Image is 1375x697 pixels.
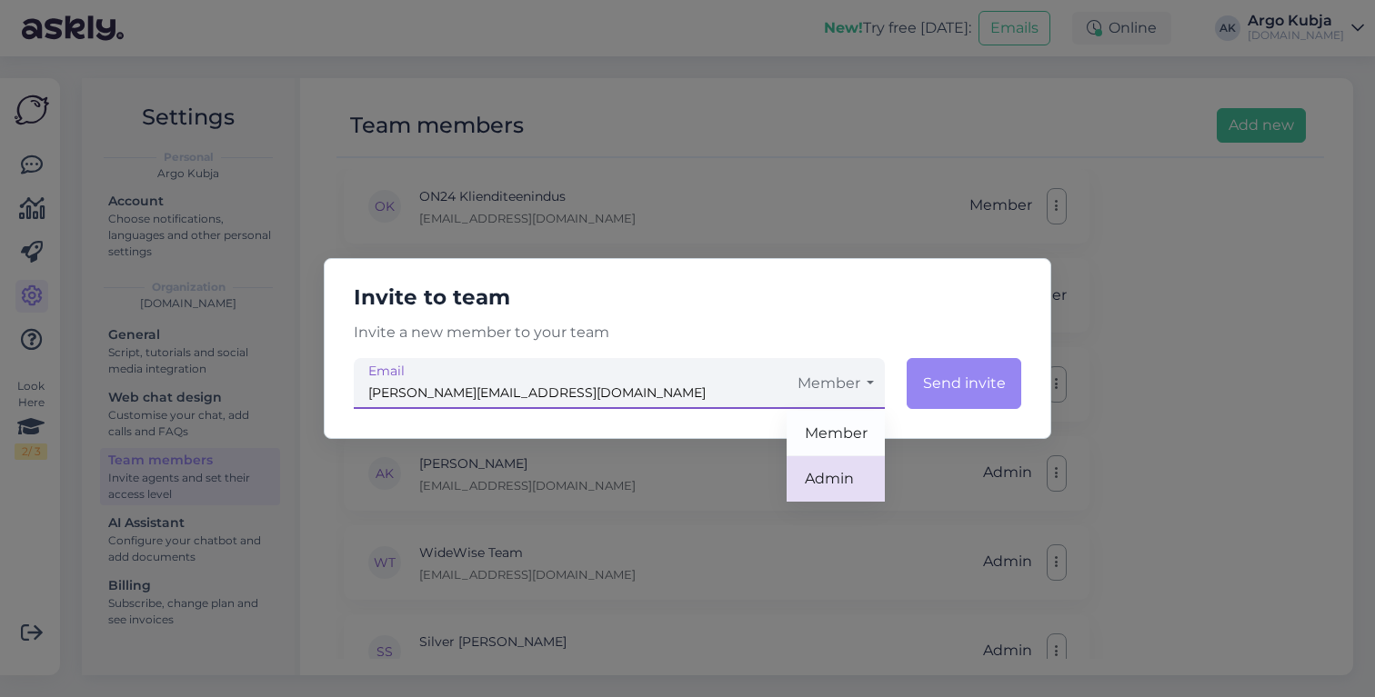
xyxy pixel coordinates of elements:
[354,358,787,409] input: work@email.com
[907,358,1021,409] button: Send invite
[339,322,1036,344] p: Invite a new member to your team
[787,456,885,502] a: Admin
[339,281,1036,314] h5: Invite to team
[787,411,885,456] a: Member
[787,358,885,409] button: Member
[368,362,405,381] small: Email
